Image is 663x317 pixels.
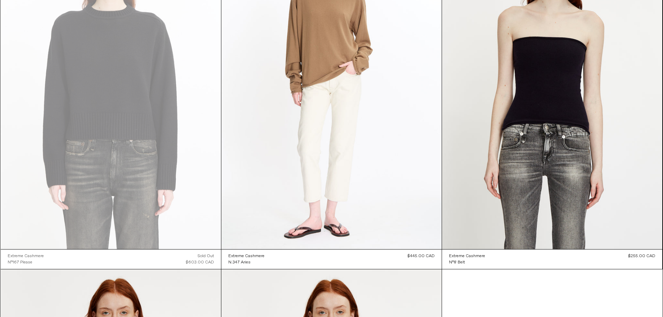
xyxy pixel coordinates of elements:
[198,253,214,259] div: Sold out
[628,253,655,259] div: $255.00 CAD
[228,253,265,259] a: Extreme Cashmere
[228,260,251,266] div: N.347 Aries
[228,259,265,266] a: N.347 Aries
[408,253,435,259] div: $445.00 CAD
[8,253,44,259] a: Extreme Cashmere
[449,260,465,266] div: N°8 Belt
[186,259,214,266] div: $603.00 CAD
[449,259,485,266] a: N°8 Belt
[8,260,32,266] div: N°167 Please
[8,259,44,266] a: N°167 Please
[449,253,485,259] a: Extreme Cashmere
